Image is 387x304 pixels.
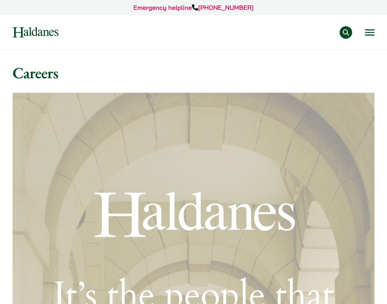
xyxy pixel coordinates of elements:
[13,27,58,38] img: Logo of Haldanes
[13,63,374,82] h1: Careers
[340,26,352,39] button: Search
[134,4,254,11] a: Emergency helpline[PHONE_NUMBER]
[365,29,374,36] button: Open menu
